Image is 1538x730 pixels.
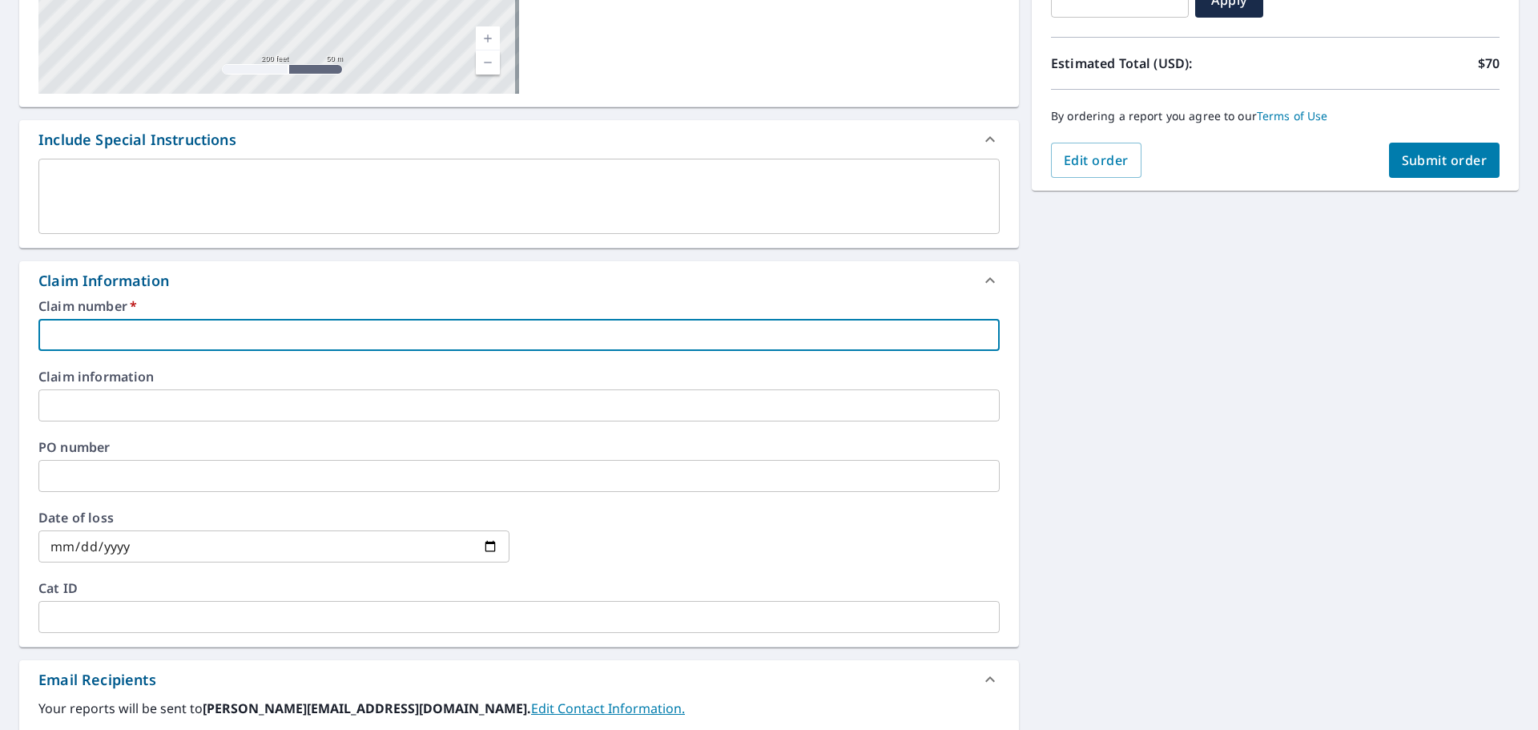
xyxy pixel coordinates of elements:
[1257,108,1328,123] a: Terms of Use
[1064,151,1129,169] span: Edit order
[1051,143,1141,178] button: Edit order
[38,370,1000,383] label: Claim information
[19,261,1019,300] div: Claim Information
[1402,151,1488,169] span: Submit order
[531,700,685,717] a: EditContactInfo
[203,700,531,717] b: [PERSON_NAME][EMAIL_ADDRESS][DOMAIN_NAME].
[19,660,1019,699] div: Email Recipients
[1051,54,1275,73] p: Estimated Total (USD):
[19,120,1019,159] div: Include Special Instructions
[476,26,500,50] a: Current Level 17, Zoom In
[38,300,1000,313] label: Claim number
[38,699,1000,718] label: Your reports will be sent to
[1389,143,1500,178] button: Submit order
[1051,109,1500,123] p: By ordering a report you agree to our
[38,582,1000,595] label: Cat ID
[38,270,169,292] div: Claim Information
[476,50,500,75] a: Current Level 17, Zoom Out
[38,669,156,691] div: Email Recipients
[1478,54,1500,73] p: $70
[38,441,1000,454] label: PO number
[38,511,509,524] label: Date of loss
[38,129,236,151] div: Include Special Instructions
